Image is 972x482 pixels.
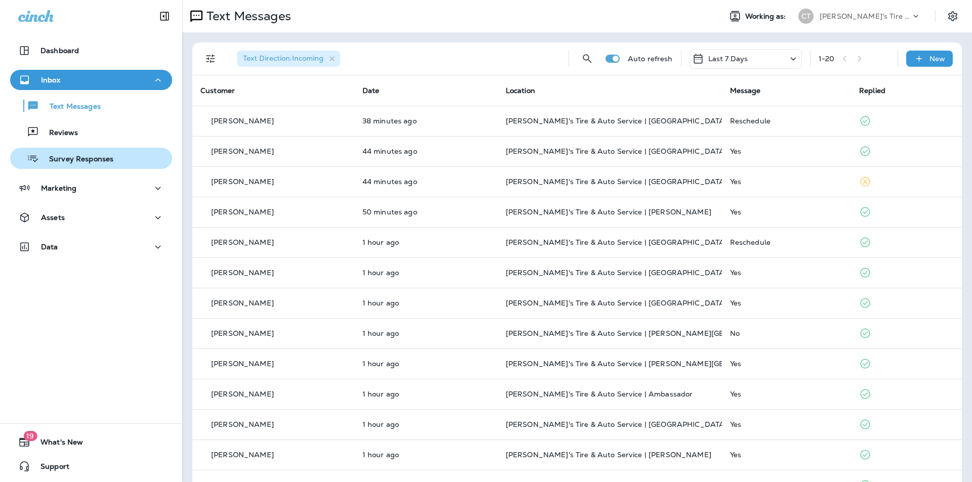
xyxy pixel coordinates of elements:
p: Text Messages [202,9,291,24]
button: Marketing [10,178,172,198]
div: 1 - 20 [819,55,835,63]
span: [PERSON_NAME]'s Tire & Auto Service | [GEOGRAPHIC_DATA] [506,238,727,247]
span: [PERSON_NAME]'s Tire & Auto Service | [PERSON_NAME] [506,450,711,459]
p: New [929,55,945,63]
button: Reviews [10,121,172,143]
span: [PERSON_NAME]'s Tire & Auto Service | [GEOGRAPHIC_DATA] [506,268,727,277]
p: Sep 17, 2025 08:10 AM [362,117,490,125]
div: Yes [730,390,843,398]
div: Reschedule [730,238,843,246]
button: Collapse Sidebar [150,6,179,26]
button: Survey Responses [10,148,172,169]
button: Support [10,456,172,476]
p: Inbox [41,76,60,84]
div: Yes [730,178,843,186]
p: Reviews [39,128,78,138]
p: [PERSON_NAME] [211,178,274,186]
p: Text Messages [39,102,101,112]
button: Search Messages [577,49,597,69]
p: [PERSON_NAME]'s Tire & Auto [820,12,911,20]
p: [PERSON_NAME] [211,299,274,307]
p: Sep 17, 2025 07:59 AM [362,208,490,216]
span: [PERSON_NAME]'s Tire & Auto Service | [GEOGRAPHIC_DATA] [506,177,727,186]
p: Sep 17, 2025 07:26 AM [362,451,490,459]
button: Dashboard [10,40,172,61]
span: Location [506,86,535,95]
p: Sep 17, 2025 07:30 AM [362,360,490,368]
span: 19 [23,431,37,441]
p: Data [41,243,58,251]
button: 19What's New [10,432,172,452]
p: Sep 17, 2025 07:34 AM [362,329,490,337]
div: Text Direction:Incoming [237,51,340,67]
p: Auto refresh [628,55,673,63]
p: Sep 17, 2025 07:42 AM [362,269,490,277]
p: Survey Responses [39,155,113,164]
span: Customer [200,86,235,95]
span: Support [30,462,69,474]
p: Marketing [41,184,76,192]
span: [PERSON_NAME]'s Tire & Auto Service | [GEOGRAPHIC_DATA] [506,116,727,125]
span: Message [730,86,761,95]
div: No [730,329,843,337]
p: [PERSON_NAME] [211,420,274,428]
span: [PERSON_NAME]'s Tire & Auto Service | [GEOGRAPHIC_DATA] [506,298,727,308]
p: [PERSON_NAME] [211,451,274,459]
p: [PERSON_NAME] [211,390,274,398]
span: Text Direction : Incoming [243,54,323,63]
button: Assets [10,207,172,228]
p: [PERSON_NAME] [211,360,274,368]
p: [PERSON_NAME] [211,329,274,337]
span: [PERSON_NAME]'s Tire & Auto Service | [PERSON_NAME][GEOGRAPHIC_DATA] [506,359,790,368]
button: Text Messages [10,95,172,116]
p: [PERSON_NAME] [211,117,274,125]
p: Sep 17, 2025 07:34 AM [362,299,490,307]
span: Replied [859,86,885,95]
div: Yes [730,420,843,428]
p: Sep 17, 2025 08:05 AM [362,147,490,155]
div: Yes [730,147,843,155]
span: [PERSON_NAME]'s Tire & Auto Service | Ambassador [506,389,693,399]
p: [PERSON_NAME] [211,238,274,246]
button: Data [10,237,172,257]
div: Yes [730,208,843,216]
span: Working as: [745,12,788,21]
div: Reschedule [730,117,843,125]
div: Yes [730,269,843,277]
span: [PERSON_NAME]'s Tire & Auto Service | [GEOGRAPHIC_DATA] [506,420,727,429]
p: [PERSON_NAME] [211,147,274,155]
div: Yes [730,451,843,459]
p: [PERSON_NAME] [211,208,274,216]
span: [PERSON_NAME]'s Tire & Auto Service | [PERSON_NAME][GEOGRAPHIC_DATA] [506,329,790,338]
p: Dashboard [40,47,79,55]
p: Last 7 Days [708,55,748,63]
div: Yes [730,360,843,368]
p: Assets [41,213,65,222]
button: Inbox [10,70,172,90]
span: [PERSON_NAME]'s Tire & Auto Service | [PERSON_NAME] [506,207,711,216]
p: [PERSON_NAME] [211,269,274,277]
p: Sep 17, 2025 07:26 AM [362,420,490,428]
span: Date [362,86,380,95]
button: Filters [200,49,221,69]
p: Sep 17, 2025 07:44 AM [362,238,490,246]
span: [PERSON_NAME]'s Tire & Auto Service | [GEOGRAPHIC_DATA] [506,147,727,156]
p: Sep 17, 2025 07:27 AM [362,390,490,398]
div: CT [798,9,814,24]
span: What's New [30,438,83,450]
button: Settings [944,7,962,25]
p: Sep 17, 2025 08:04 AM [362,178,490,186]
div: Yes [730,299,843,307]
